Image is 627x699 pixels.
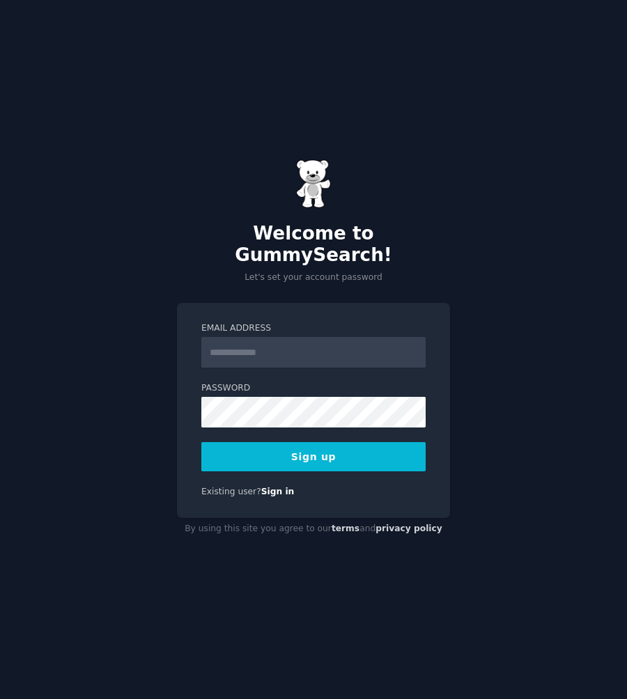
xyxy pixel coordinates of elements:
button: Sign up [201,442,426,471]
label: Password [201,382,426,395]
a: Sign in [261,487,295,496]
img: Gummy Bear [296,159,331,208]
a: privacy policy [376,524,442,533]
div: By using this site you agree to our and [177,518,450,540]
p: Let's set your account password [177,272,450,284]
h2: Welcome to GummySearch! [177,223,450,267]
a: terms [332,524,359,533]
label: Email Address [201,322,426,335]
span: Existing user? [201,487,261,496]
